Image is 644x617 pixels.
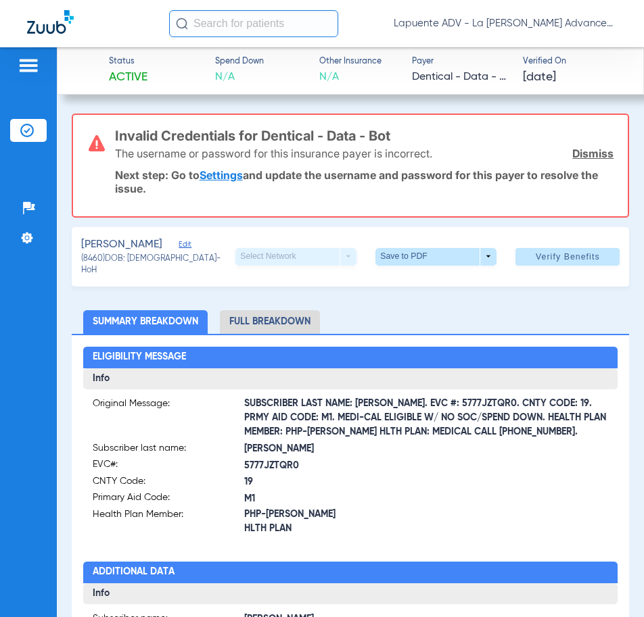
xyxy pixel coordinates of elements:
button: Save to PDF [375,248,497,266]
p: The username or password for this insurance payer is incorrect. [115,147,432,160]
span: Primary Aid Code: [93,491,244,508]
span: Payer [412,56,511,68]
span: [PERSON_NAME] [81,237,162,253]
span: Verified On [523,56,622,68]
span: Other Insurance [319,56,382,68]
span: [PERSON_NAME] [244,442,350,456]
h2: Eligibility Message [83,347,618,368]
p: Next step: Go to and update the username and password for this payer to resolve the issue. [115,168,614,195]
span: Subscriber last name: [93,441,244,458]
span: M1 [244,492,350,506]
input: Search for patients [169,10,338,37]
h3: Info [83,368,618,390]
img: Zuub Logo [27,10,74,34]
img: hamburger-icon [18,57,39,74]
span: Edit [179,240,191,253]
span: 19 [244,475,350,489]
span: Spend Down [215,56,264,68]
img: error-icon [89,135,105,151]
button: Verify Benefits [515,248,620,266]
img: Search Icon [176,18,188,30]
span: N/A [319,69,382,86]
li: Summary Breakdown [83,310,208,334]
a: Dismiss [572,147,614,160]
h3: Info [83,583,618,605]
span: SUBSCRIBER LAST NAME: [PERSON_NAME]. EVC #: 5777JZTQR0. CNTY CODE: 19. PRMY AID CODE: M1. MEDI-CA... [244,411,608,425]
span: Dentical - Data - Bot [412,69,511,86]
span: Original Message: [93,397,244,425]
span: Status [109,56,147,68]
a: Settings [200,168,243,182]
span: (8460) DOB: [DEMOGRAPHIC_DATA] - HoH [81,253,236,277]
span: CNTY Code: [93,474,244,491]
span: EVC#: [93,458,244,474]
span: 5777JZTQR0 [244,459,350,473]
span: N/A [215,69,264,86]
li: Full Breakdown [220,310,320,334]
span: [DATE] [523,69,556,86]
span: Active [109,69,147,86]
span: Lapuente ADV - La [PERSON_NAME] Advanced Dentistry [394,17,617,30]
span: Verify Benefits [536,251,600,262]
h3: Invalid Credentials for Dentical - Data - Bot [115,129,614,143]
span: PHP-[PERSON_NAME] HLTH PLAN [244,514,350,528]
span: Health Plan Member: [93,508,244,529]
h2: Additional Data [83,562,618,583]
